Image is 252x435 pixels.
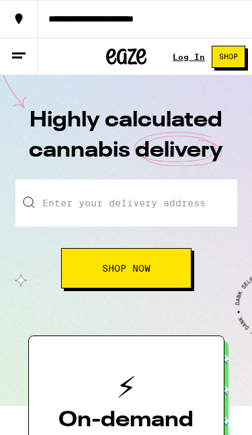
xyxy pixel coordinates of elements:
[26,106,227,180] h1: Highly calculated cannabis delivery
[102,264,151,273] span: Shop Now
[212,46,245,68] button: Shop
[61,248,192,288] button: Shop Now
[173,52,205,61] a: Log In
[219,53,238,61] span: Shop
[205,46,252,68] a: Shop
[15,180,237,227] input: Enter your delivery address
